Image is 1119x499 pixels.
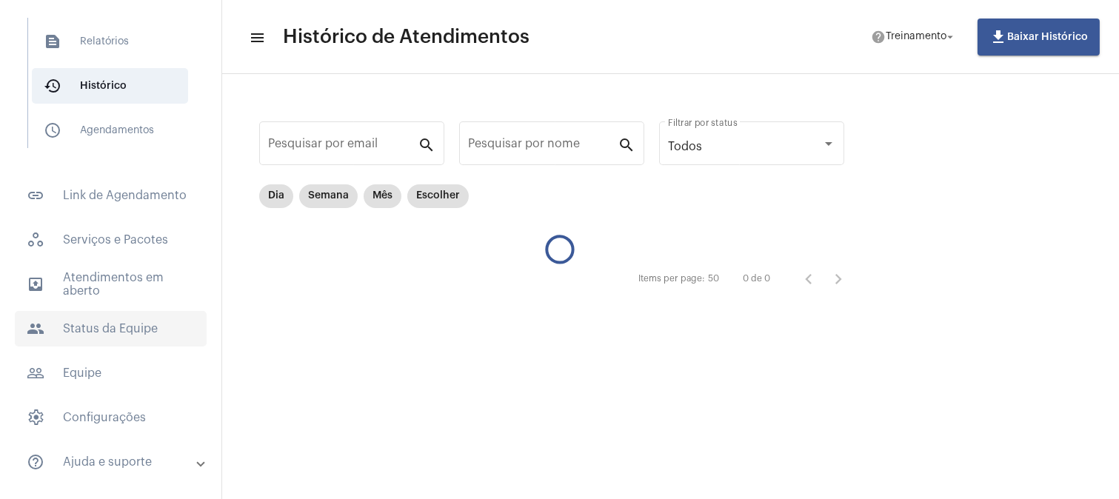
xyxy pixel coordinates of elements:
span: Equipe [15,355,207,391]
button: Página anterior [794,264,824,294]
span: Treinamento [886,32,946,42]
mat-icon: sidenav icon [44,33,61,50]
mat-icon: help [871,30,886,44]
mat-icon: sidenav icon [27,453,44,471]
button: Treinamento [862,22,966,52]
span: Baixar Histórico [989,32,1088,42]
mat-icon: sidenav icon [27,275,44,293]
button: Baixar Histórico [978,19,1100,56]
mat-icon: sidenav icon [27,320,44,338]
mat-icon: sidenav icon [27,187,44,204]
mat-icon: file_download [989,28,1007,46]
span: Configurações [15,400,207,435]
mat-chip: Escolher [407,184,469,208]
span: Atendimentos em aberto [15,267,207,302]
span: Relatórios [32,24,188,59]
span: Status da Equipe [15,311,207,346]
mat-icon: arrow_drop_down [943,30,957,44]
button: Próxima página [824,264,853,294]
input: Pesquisar por nome [468,140,618,153]
mat-panel-title: Ajuda e suporte [27,453,198,471]
span: sidenav icon [27,231,44,249]
mat-icon: sidenav icon [27,364,44,382]
div: Items per page: [638,274,705,284]
span: Histórico [32,68,188,104]
span: sidenav icon [27,409,44,426]
mat-chip: Mês [364,184,401,208]
span: Histórico de Atendimentos [283,25,530,49]
mat-icon: sidenav icon [44,77,61,95]
mat-expansion-panel-header: sidenav iconAjuda e suporte [9,444,221,480]
div: 0 de 0 [743,274,770,284]
mat-chip: Semana [299,184,358,208]
mat-chip: Dia [259,184,293,208]
span: Agendamentos [32,113,188,148]
input: Pesquisar por email [268,140,418,153]
mat-icon: sidenav icon [44,121,61,139]
div: 50 [708,274,719,284]
span: Todos [668,141,702,153]
mat-icon: sidenav icon [249,29,264,47]
mat-icon: search [418,135,435,153]
span: Link de Agendamento [15,178,207,213]
mat-icon: search [618,135,635,153]
span: Serviços e Pacotes [15,222,207,258]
